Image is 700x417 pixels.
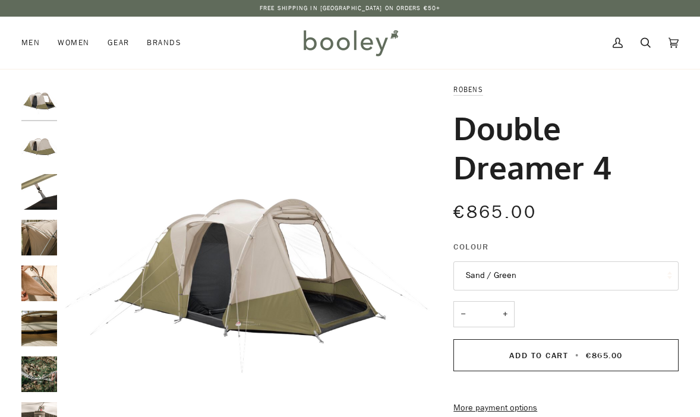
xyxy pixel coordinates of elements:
[147,37,181,49] span: Brands
[21,356,57,392] img: Robens Double Dreamer 4 - Booley Galway
[108,37,130,49] span: Gear
[453,108,670,187] h1: Double Dreamer 4
[58,37,89,49] span: Women
[21,266,57,301] img: Robens Double Dreamer 4 - Booley Galway
[138,17,190,69] a: Brands
[21,174,57,210] img: Robens Double Dreamer 4 - Booley Galway
[453,402,679,415] a: More payment options
[453,301,515,328] input: Quantity
[509,350,568,361] span: Add to Cart
[586,350,623,361] span: €865.00
[49,17,98,69] a: Women
[453,261,679,290] button: Sand / Green
[21,220,57,255] img: Robens Double Dreamer 4 - Booley Galway
[453,84,483,94] a: Robens
[453,200,537,225] span: €865.00
[453,301,472,328] button: −
[572,350,583,361] span: •
[453,241,488,253] span: Colour
[21,311,57,346] img: Robens Double Dreamer 4 - Booley Galway
[21,37,40,49] span: Men
[298,26,402,60] img: Booley
[260,4,440,13] p: Free Shipping in [GEOGRAPHIC_DATA] on Orders €50+
[21,83,57,119] img: Robens Double Dreamer 4 Sand / Green - Booley Galway
[21,17,49,69] a: Men
[453,339,679,371] button: Add to Cart • €865.00
[496,301,515,328] button: +
[99,17,138,69] a: Gear
[21,129,57,165] img: Robens Double Dreamer 4 - Booley Galway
